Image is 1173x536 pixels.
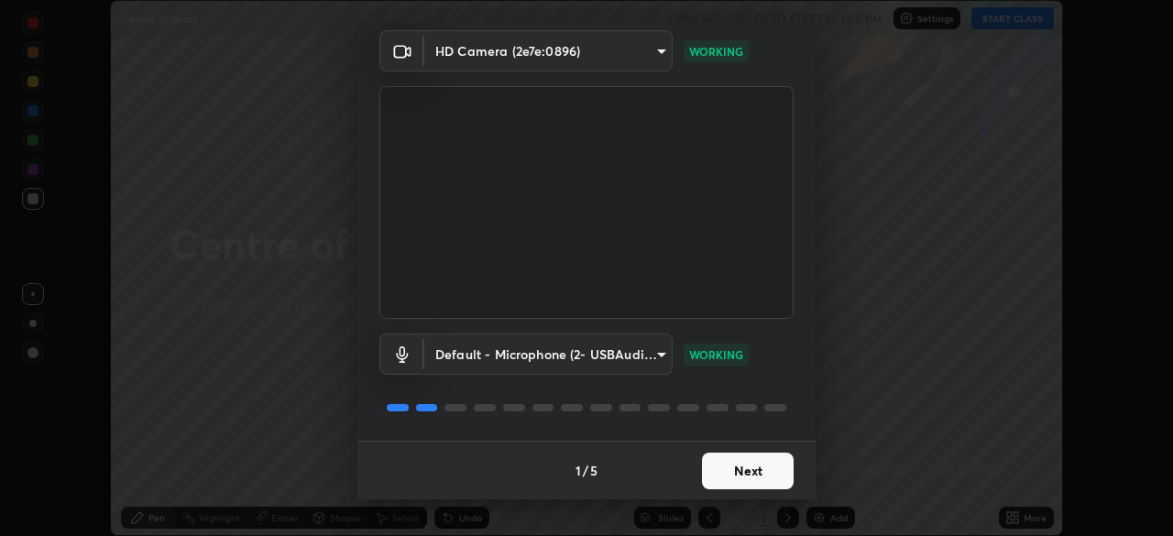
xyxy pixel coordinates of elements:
div: HD Camera (2e7e:0896) [424,334,673,375]
h4: / [583,461,588,480]
div: HD Camera (2e7e:0896) [424,30,673,71]
h4: 5 [590,461,597,480]
button: Next [702,453,794,489]
h4: 1 [576,461,581,480]
p: WORKING [689,346,743,363]
p: WORKING [689,43,743,60]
